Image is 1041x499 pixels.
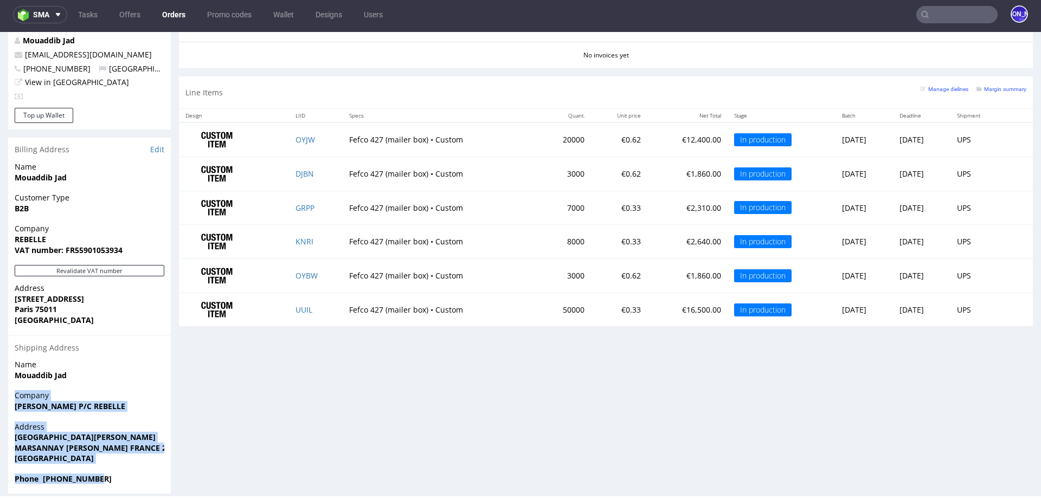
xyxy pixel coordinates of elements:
a: DJBN [295,137,314,147]
td: [DATE] [893,226,950,261]
th: Specs [343,77,537,90]
a: OYBW [295,238,318,249]
td: €0.62 [591,90,647,125]
span: Name [15,327,164,338]
button: sma [13,6,67,23]
span: Address [15,390,164,400]
a: View in [GEOGRAPHIC_DATA] [25,45,129,55]
a: UUIL [295,273,312,283]
a: Designs [309,6,349,23]
td: [DATE] [836,226,893,261]
td: [DATE] [893,125,950,159]
div: In production [734,169,792,182]
th: Batch [836,77,893,90]
img: ico-item-custom-a8f9c3db6a5631ce2f509e228e8b95abde266dc4376634de7b166047de09ff05.png [190,230,244,257]
a: GRPP [295,171,314,181]
th: LIID [289,77,343,90]
strong: [GEOGRAPHIC_DATA] [15,421,94,431]
td: [DATE] [836,261,893,294]
td: UPS [950,125,1006,159]
td: [DATE] [836,159,893,193]
td: UPS [950,193,1006,227]
td: €0.33 [591,159,647,193]
button: Top up Wallet [15,76,73,91]
button: Revalidate VAT number [15,233,164,244]
td: 20000 [538,90,591,125]
td: Fefco 427 (mailer box) • Custom [343,159,537,193]
th: Quant. [538,77,591,90]
th: Shipment [950,77,1006,90]
td: 50000 [538,261,591,294]
a: OYJW [295,102,315,113]
span: [GEOGRAPHIC_DATA] [99,31,185,42]
td: [DATE] [893,261,950,294]
td: [DATE] [893,193,950,227]
small: Manage dielines [920,54,968,60]
a: KNRI [295,204,313,215]
div: Billing Address [8,106,171,129]
td: Fefco 427 (mailer box) • Custom [343,193,537,227]
td: [DATE] [836,90,893,125]
p: €16,500.00 [654,273,721,283]
th: Unit price [591,77,647,90]
div: In production [734,203,792,216]
td: €0.33 [591,261,647,294]
th: Net Total [647,77,727,90]
td: 7000 [538,159,591,193]
p: €2,640.00 [654,204,721,215]
a: [EMAIL_ADDRESS][DOMAIN_NAME] [25,17,152,28]
small: Margin summary [976,54,1026,60]
td: [DATE] [836,193,893,227]
strong: [STREET_ADDRESS] [15,262,84,272]
div: Line Items [179,44,1033,76]
td: Fefco 427 (mailer box) • Custom [343,226,537,261]
td: UPS [950,261,1006,294]
img: ico-item-custom-a8f9c3db6a5631ce2f509e228e8b95abde266dc4376634de7b166047de09ff05.png [190,196,244,223]
td: Fefco 427 (mailer box) • Custom [343,261,537,294]
img: logo [18,9,33,21]
span: sma [33,11,49,18]
div: In production [734,271,792,284]
strong: Mouaddib Jad [15,140,67,151]
img: ico-item-custom-a8f9c3db6a5631ce2f509e228e8b95abde266dc4376634de7b166047de09ff05.png [190,128,244,155]
div: Shipping Address [8,303,171,328]
span: [PHONE_NUMBER] [15,31,91,42]
strong: [GEOGRAPHIC_DATA] [15,283,94,293]
a: Mouaddib Jad [23,3,75,14]
span: Customer Type [15,160,164,171]
th: Design [179,77,289,90]
strong: B2B [15,171,29,182]
span: Company [15,191,164,202]
figcaption: [PERSON_NAME] [1012,7,1027,22]
strong: Paris 75011 [15,272,57,282]
a: Offers [113,6,147,23]
td: Fefco 427 (mailer box) • Custom [343,90,537,125]
div: No invoices yet [179,10,1033,28]
img: ico-item-custom-a8f9c3db6a5631ce2f509e228e8b95abde266dc4376634de7b166047de09ff05.png [190,163,244,190]
strong: VAT number: FR55901053934 [15,213,123,223]
th: Stage [728,77,836,90]
td: €0.62 [591,226,647,261]
th: Deadline [893,77,950,90]
a: Edit [150,112,164,123]
a: Promo codes [201,6,258,23]
td: [DATE] [836,125,893,159]
td: Fefco 427 (mailer box) • Custom [343,125,537,159]
td: UPS [950,226,1006,261]
td: UPS [950,159,1006,193]
p: €1,860.00 [654,137,721,147]
span: Name [15,129,164,140]
span: Company [15,358,164,369]
a: Tasks [72,6,104,23]
img: ico-item-custom-a8f9c3db6a5631ce2f509e228e8b95abde266dc4376634de7b166047de09ff05.png [190,94,244,121]
p: €12,400.00 [654,102,721,113]
span: Address [15,251,164,262]
td: [DATE] [893,159,950,193]
a: Wallet [267,6,300,23]
td: 3000 [538,226,591,261]
strong: MARSANNAY [PERSON_NAME] FRANCE 21160 [15,411,184,421]
strong: [PERSON_NAME] P/C REBELLE [15,369,125,379]
div: In production [734,135,792,148]
strong: REBELLE [15,202,46,212]
strong: [GEOGRAPHIC_DATA][PERSON_NAME] [15,400,156,410]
